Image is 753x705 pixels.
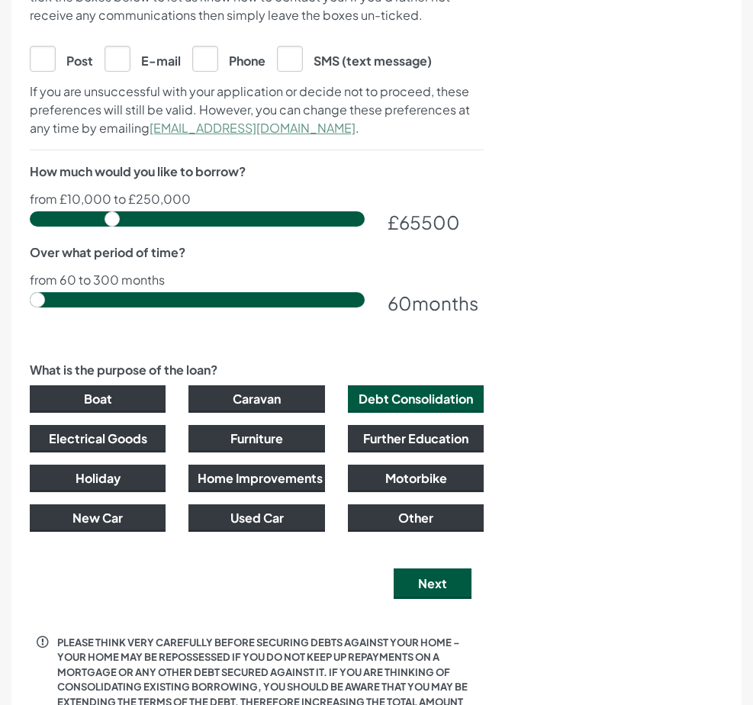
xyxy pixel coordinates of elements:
button: New Car [30,504,166,532]
button: Used Car [188,504,324,532]
span: 60 [388,291,412,314]
button: Further Education [348,425,484,452]
button: Other [348,504,484,532]
a: [EMAIL_ADDRESS][DOMAIN_NAME] [150,120,356,136]
button: Home Improvements [188,465,324,492]
button: Next [394,568,471,599]
button: Caravan [188,385,324,413]
button: Furniture [188,425,324,452]
label: SMS (text message) [277,46,432,70]
label: E-mail [105,46,181,70]
div: months [388,289,484,317]
span: 65500 [399,211,460,233]
label: What is the purpose of the loan? [30,361,217,379]
label: Post [30,46,93,70]
label: How much would you like to borrow? [30,163,246,181]
button: Motorbike [348,465,484,492]
button: Electrical Goods [30,425,166,452]
div: £ [388,208,484,236]
p: from £10,000 to £250,000 [30,193,484,205]
button: Boat [30,385,166,413]
button: Holiday [30,465,166,492]
p: If you are unsuccessful with your application or decide not to proceed, these preferences will st... [30,82,484,137]
button: Debt Consolidation [348,385,484,413]
label: Phone [192,46,265,70]
label: Over what period of time? [30,243,185,262]
p: from 60 to 300 months [30,274,484,286]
